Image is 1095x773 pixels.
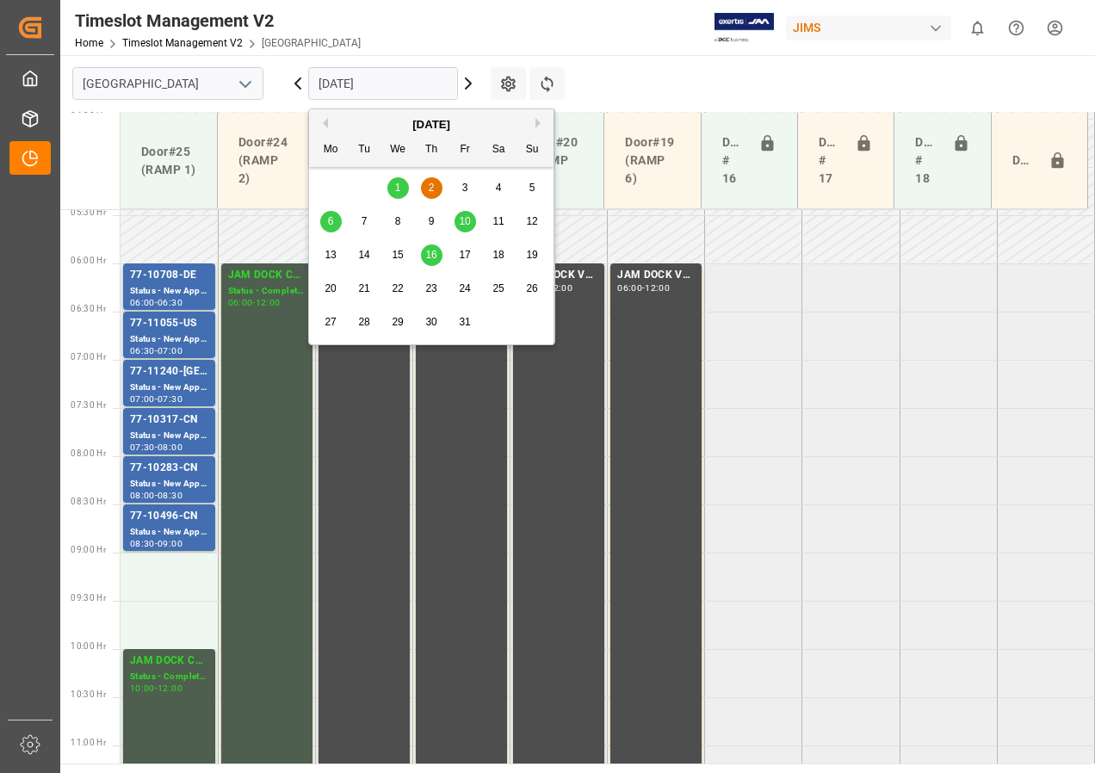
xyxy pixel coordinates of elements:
[232,71,257,97] button: open menu
[455,278,476,300] div: Choose Friday, October 24th, 2025
[421,244,442,266] div: Choose Thursday, October 16th, 2025
[455,244,476,266] div: Choose Friday, October 17th, 2025
[425,316,436,328] span: 30
[318,118,328,128] button: Previous Month
[522,244,543,266] div: Choose Sunday, October 19th, 2025
[71,304,106,313] span: 06:30 Hr
[71,207,106,217] span: 05:30 Hr
[130,267,208,284] div: 77-10708-DE
[455,139,476,161] div: Fr
[459,215,470,227] span: 10
[421,139,442,161] div: Th
[526,282,537,294] span: 26
[158,347,182,355] div: 07:00
[130,652,208,670] div: JAM DOCK CONTROL
[429,182,435,194] span: 2
[325,249,336,261] span: 13
[715,127,752,195] div: Doors # 16
[488,278,510,300] div: Choose Saturday, October 25th, 2025
[488,139,510,161] div: Sa
[228,284,306,299] div: Status - Completed
[130,395,155,403] div: 07:00
[130,477,208,492] div: Status - New Appointment
[122,37,243,49] a: Timeslot Management V2
[617,284,642,292] div: 06:00
[618,127,686,195] div: Door#19 (RAMP 6)
[642,284,645,292] div: -
[320,278,342,300] div: Choose Monday, October 20th, 2025
[908,127,944,195] div: Doors # 18
[130,460,208,477] div: 77-10283-CN
[354,278,375,300] div: Choose Tuesday, October 21st, 2025
[71,690,106,699] span: 10:30 Hr
[232,127,300,195] div: Door#24 (RAMP 2)
[786,11,958,44] button: JIMS
[459,282,470,294] span: 24
[155,443,158,451] div: -
[320,244,342,266] div: Choose Monday, October 13th, 2025
[354,139,375,161] div: Tu
[526,249,537,261] span: 19
[130,429,208,443] div: Status - New Appointment
[488,244,510,266] div: Choose Saturday, October 18th, 2025
[158,395,182,403] div: 07:30
[155,492,158,499] div: -
[228,267,306,284] div: JAM DOCK CONTROL
[130,332,208,347] div: Status - New Appointment
[462,182,468,194] span: 3
[425,282,436,294] span: 23
[320,139,342,161] div: Mo
[130,443,155,451] div: 07:30
[786,15,951,40] div: JIMS
[395,182,401,194] span: 1
[325,316,336,328] span: 27
[547,284,572,292] div: 12:00
[392,249,403,261] span: 15
[130,684,155,692] div: 10:00
[496,182,502,194] span: 4
[526,215,537,227] span: 12
[520,267,597,284] div: JAM DOCK VOLUME CONTROL
[134,136,203,186] div: Door#25 (RAMP 1)
[228,299,253,306] div: 06:00
[617,267,695,284] div: JAM DOCK VOLUME CONTROL
[71,497,106,506] span: 08:30 Hr
[997,9,1036,47] button: Help Center
[308,67,458,100] input: DD-MM-YYYY
[522,211,543,232] div: Choose Sunday, October 12th, 2025
[392,282,403,294] span: 22
[358,249,369,261] span: 14
[488,177,510,199] div: Choose Saturday, October 4th, 2025
[645,284,670,292] div: 12:00
[252,299,255,306] div: -
[421,278,442,300] div: Choose Thursday, October 23rd, 2025
[71,400,106,410] span: 07:30 Hr
[1005,145,1042,177] div: Door#23
[130,315,208,332] div: 77-11055-US
[130,380,208,395] div: Status - New Appointment
[522,278,543,300] div: Choose Sunday, October 26th, 2025
[155,395,158,403] div: -
[455,177,476,199] div: Choose Friday, October 3rd, 2025
[455,312,476,333] div: Choose Friday, October 31st, 2025
[429,215,435,227] span: 9
[72,67,263,100] input: Type to search/select
[387,278,409,300] div: Choose Wednesday, October 22nd, 2025
[158,540,182,547] div: 09:00
[130,284,208,299] div: Status - New Appointment
[492,249,504,261] span: 18
[421,312,442,333] div: Choose Thursday, October 30th, 2025
[354,211,375,232] div: Choose Tuesday, October 7th, 2025
[71,256,106,265] span: 06:00 Hr
[392,316,403,328] span: 29
[130,411,208,429] div: 77-10317-CN
[320,312,342,333] div: Choose Monday, October 27th, 2025
[459,316,470,328] span: 31
[314,171,549,339] div: month 2025-10
[71,738,106,747] span: 11:00 Hr
[158,299,182,306] div: 06:30
[488,211,510,232] div: Choose Saturday, October 11th, 2025
[309,116,554,133] div: [DATE]
[256,299,281,306] div: 12:00
[362,215,368,227] span: 7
